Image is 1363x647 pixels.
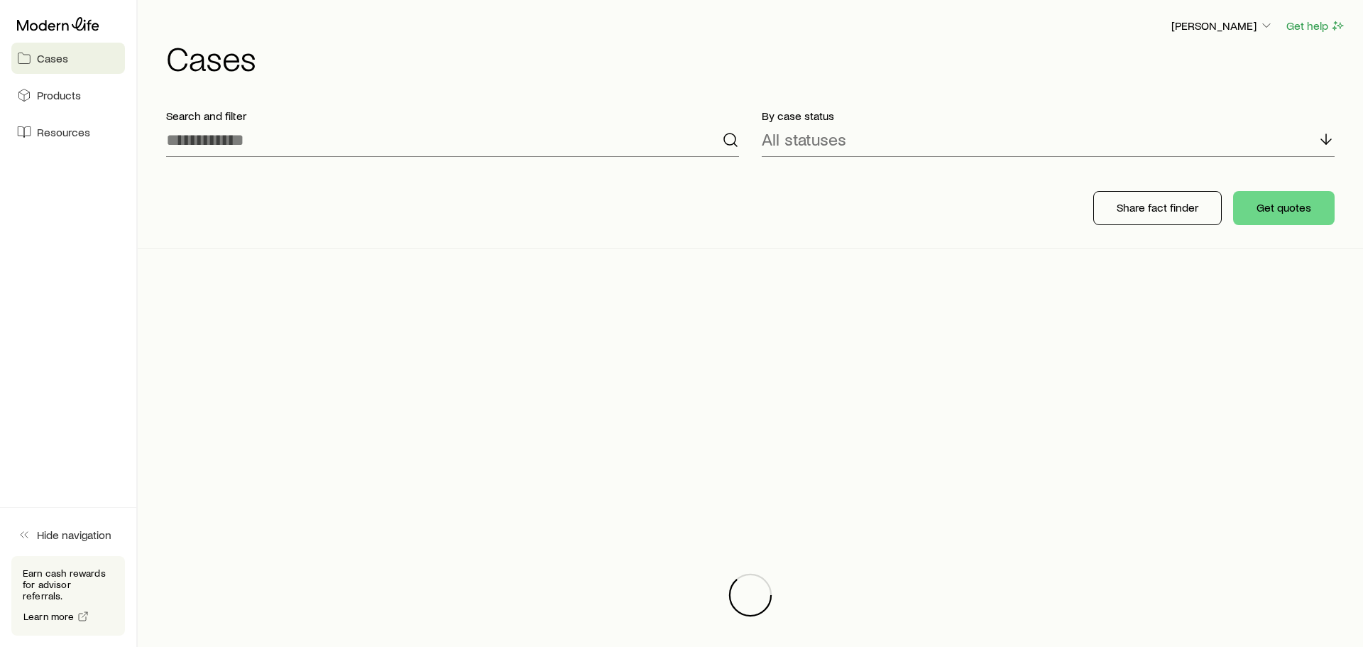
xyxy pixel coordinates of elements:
h1: Cases [166,40,1346,75]
p: Search and filter [166,109,739,123]
button: [PERSON_NAME] [1171,18,1274,35]
a: Cases [11,43,125,74]
p: All statuses [762,129,846,149]
a: Products [11,80,125,111]
span: Products [37,88,81,102]
p: Share fact finder [1117,200,1198,214]
button: Hide navigation [11,519,125,550]
span: Resources [37,125,90,139]
button: Get help [1286,18,1346,34]
span: Hide navigation [37,528,111,542]
p: By case status [762,109,1335,123]
a: Resources [11,116,125,148]
span: Learn more [23,611,75,621]
span: Cases [37,51,68,65]
button: Get quotes [1233,191,1335,225]
button: Share fact finder [1093,191,1222,225]
p: Earn cash rewards for advisor referrals. [23,567,114,602]
p: [PERSON_NAME] [1171,18,1274,33]
div: Earn cash rewards for advisor referrals.Learn more [11,556,125,636]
